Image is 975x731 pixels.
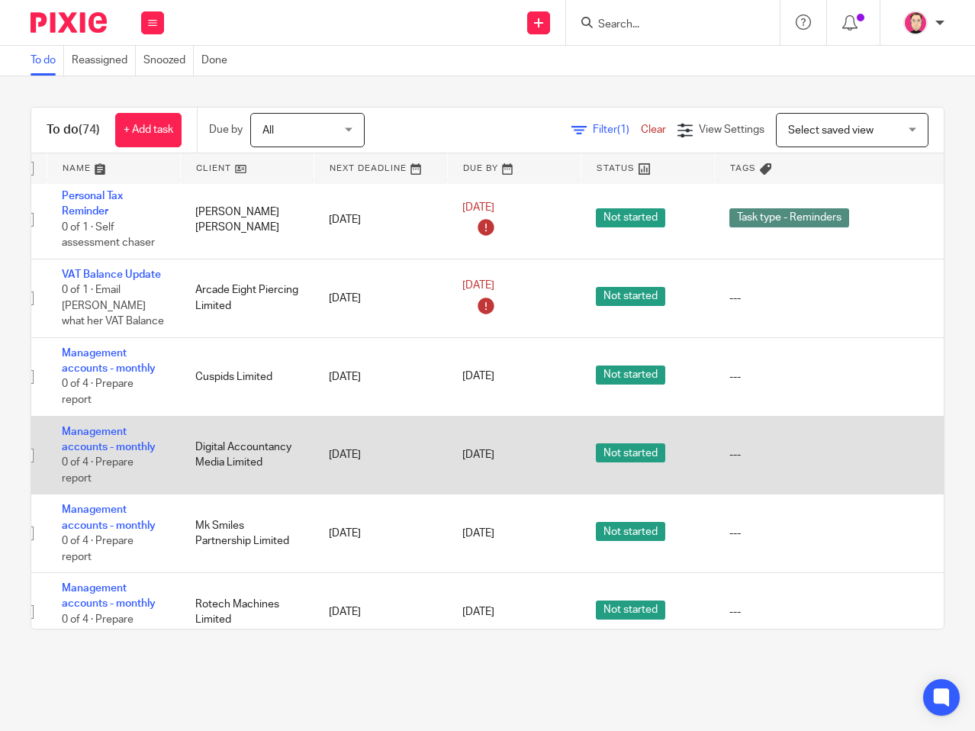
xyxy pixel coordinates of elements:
[596,443,665,462] span: Not started
[62,614,134,641] span: 0 of 4 · Prepare report
[596,208,665,227] span: Not started
[180,180,314,259] td: [PERSON_NAME] [PERSON_NAME]
[596,522,665,541] span: Not started
[72,46,136,76] a: Reassigned
[314,337,447,416] td: [DATE]
[201,46,235,76] a: Done
[729,526,933,541] div: ---
[314,494,447,573] td: [DATE]
[462,528,494,539] span: [DATE]
[180,337,314,416] td: Cuspids Limited
[62,379,134,406] span: 0 of 4 · Prepare report
[209,122,243,137] p: Due by
[62,222,155,249] span: 0 of 1 · Self assessment chaser
[31,12,107,33] img: Pixie
[79,124,100,136] span: (74)
[788,125,874,136] span: Select saved view
[641,124,666,135] a: Clear
[617,124,629,135] span: (1)
[62,285,164,327] span: 0 of 1 · Email [PERSON_NAME] what her VAT Balance
[729,447,933,462] div: ---
[47,122,100,138] h1: To do
[903,11,928,35] img: Bradley%20-%20Pink.png
[596,365,665,385] span: Not started
[597,18,734,32] input: Search
[115,113,182,147] a: + Add task
[62,457,134,484] span: 0 of 4 · Prepare report
[262,125,274,136] span: All
[730,164,756,172] span: Tags
[593,124,641,135] span: Filter
[462,202,494,213] span: [DATE]
[314,180,447,259] td: [DATE]
[596,601,665,620] span: Not started
[729,369,933,385] div: ---
[180,259,314,337] td: Arcade Eight Piercing Limited
[596,287,665,306] span: Not started
[180,573,314,652] td: Rotech Machines Limited
[62,536,134,562] span: 0 of 4 · Prepare report
[31,46,64,76] a: To do
[462,607,494,617] span: [DATE]
[729,604,933,620] div: ---
[314,259,447,337] td: [DATE]
[462,449,494,460] span: [DATE]
[143,46,194,76] a: Snoozed
[314,416,447,494] td: [DATE]
[462,281,494,291] span: [DATE]
[62,583,156,609] a: Management accounts - monthly
[462,372,494,382] span: [DATE]
[62,504,156,530] a: Management accounts - monthly
[62,269,161,280] a: VAT Balance Update
[699,124,764,135] span: View Settings
[62,191,123,217] a: Personal Tax Reminder
[62,427,156,452] a: Management accounts - monthly
[180,494,314,573] td: Mk Smiles Partnership Limited
[62,348,156,374] a: Management accounts - monthly
[314,573,447,652] td: [DATE]
[729,291,933,306] div: ---
[729,208,849,227] span: Task type - Reminders
[180,416,314,494] td: Digital Accountancy Media Limited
